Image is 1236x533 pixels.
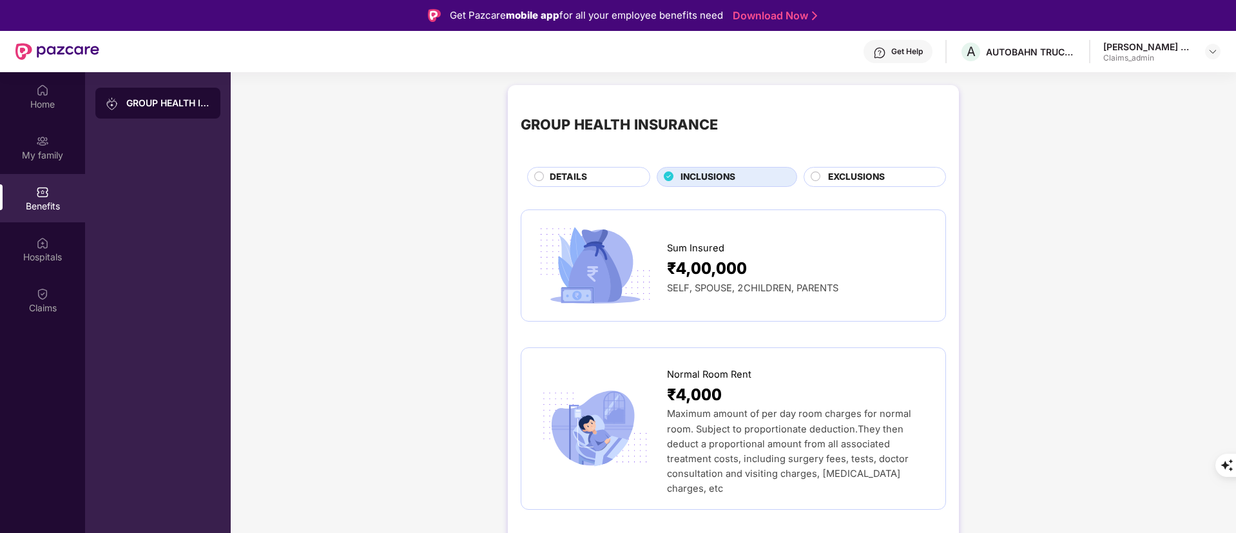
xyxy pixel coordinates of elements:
img: icon [534,386,656,471]
div: Get Pazcare for all your employee benefits need [450,8,723,23]
img: Stroke [812,9,817,23]
strong: mobile app [506,9,559,21]
span: SELF, SPOUSE, 2CHILDREN, PARENTS [667,282,838,294]
span: EXCLUSIONS [828,170,885,184]
div: Claims_admin [1103,53,1193,63]
img: svg+xml;base64,PHN2ZyB3aWR0aD0iMjAiIGhlaWdodD0iMjAiIHZpZXdCb3g9IjAgMCAyMCAyMCIgZmlsbD0ibm9uZSIgeG... [36,135,49,148]
span: DETAILS [550,170,587,184]
a: Download Now [733,9,813,23]
span: Maximum amount of per day room charges for normal room. Subject to proportionate deduction.They t... [667,408,911,494]
span: ₹4,000 [667,382,722,407]
img: svg+xml;base64,PHN2ZyBpZD0iSG9zcGl0YWxzIiB4bWxucz0iaHR0cDovL3d3dy53My5vcmcvMjAwMC9zdmciIHdpZHRoPS... [36,237,49,249]
img: icon [534,223,656,308]
div: GROUP HEALTH INSURANCE [521,113,718,135]
img: svg+xml;base64,PHN2ZyB3aWR0aD0iMjAiIGhlaWdodD0iMjAiIHZpZXdCb3g9IjAgMCAyMCAyMCIgZmlsbD0ibm9uZSIgeG... [106,97,119,110]
img: New Pazcare Logo [15,43,99,60]
img: svg+xml;base64,PHN2ZyBpZD0iSG9tZSIgeG1sbnM9Imh0dHA6Ly93d3cudzMub3JnLzIwMDAvc3ZnIiB3aWR0aD0iMjAiIG... [36,84,49,97]
span: INCLUSIONS [681,170,735,184]
span: A [967,44,976,59]
img: svg+xml;base64,PHN2ZyBpZD0iRHJvcGRvd24tMzJ4MzIiIHhtbG5zPSJodHRwOi8vd3d3LnczLm9yZy8yMDAwL3N2ZyIgd2... [1208,46,1218,57]
img: svg+xml;base64,PHN2ZyBpZD0iQmVuZWZpdHMiIHhtbG5zPSJodHRwOi8vd3d3LnczLm9yZy8yMDAwL3N2ZyIgd2lkdGg9Ij... [36,186,49,199]
div: [PERSON_NAME] Shinde [1103,41,1193,53]
div: Get Help [891,46,923,57]
span: Sum Insured [667,241,724,256]
img: svg+xml;base64,PHN2ZyBpZD0iQ2xhaW0iIHhtbG5zPSJodHRwOi8vd3d3LnczLm9yZy8yMDAwL3N2ZyIgd2lkdGg9IjIwIi... [36,287,49,300]
img: svg+xml;base64,PHN2ZyBpZD0iSGVscC0zMngzMiIgeG1sbnM9Imh0dHA6Ly93d3cudzMub3JnLzIwMDAvc3ZnIiB3aWR0aD... [873,46,886,59]
img: Logo [428,9,441,22]
span: ₹4,00,000 [667,256,747,281]
span: Normal Room Rent [667,367,751,382]
div: AUTOBAHN TRUCKING [986,46,1076,58]
div: GROUP HEALTH INSURANCE [126,97,210,110]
